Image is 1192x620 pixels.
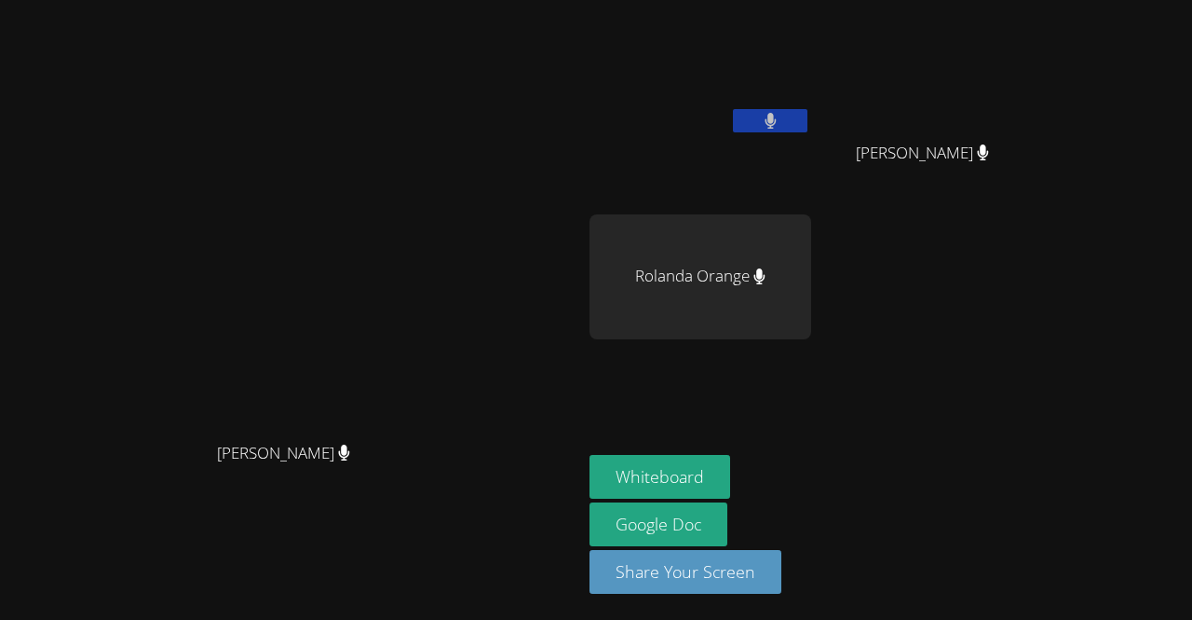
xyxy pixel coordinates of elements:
button: Whiteboard [589,455,730,499]
span: [PERSON_NAME] [217,440,350,467]
span: [PERSON_NAME] [856,140,989,167]
div: Rolanda Orange [589,214,811,339]
a: Google Doc [589,503,727,546]
button: Share Your Screen [589,550,781,594]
